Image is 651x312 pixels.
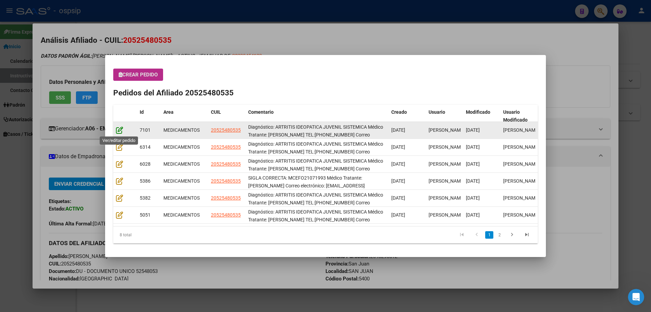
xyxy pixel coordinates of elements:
[429,161,465,167] span: [PERSON_NAME]
[161,105,208,127] datatable-header-cell: Area
[429,144,465,150] span: [PERSON_NAME]
[503,161,539,167] span: [PERSON_NAME]
[163,127,200,133] span: MEDICAMENTOS
[211,161,241,167] span: 20525480535
[211,212,241,218] span: 20525480535
[494,229,505,241] li: page 2
[466,212,480,218] span: [DATE]
[503,109,528,123] span: Usuario Modificado
[503,144,539,150] span: [PERSON_NAME]
[211,127,241,133] span: 20525480535
[140,144,151,150] span: 6314
[429,178,465,184] span: [PERSON_NAME]
[466,195,480,201] span: [DATE]
[140,127,151,133] span: 7101
[113,69,163,81] button: Crear Pedido
[163,109,174,115] span: Area
[391,212,405,218] span: [DATE]
[248,175,372,204] span: SIGLA CORRECTA: MCEFO21071993 Médico Tratante: LAUFER Correo electrónico: cefontana2018@gmail.com...
[140,178,151,184] span: 5386
[470,231,483,239] a: go to previous page
[248,109,274,115] span: Comentario
[466,161,480,167] span: [DATE]
[484,229,494,241] li: page 1
[463,105,500,127] datatable-header-cell: Modificado
[211,178,241,184] span: 20525480535
[140,161,151,167] span: 6028
[429,127,465,133] span: [PERSON_NAME]
[163,195,200,201] span: MEDICAMENTOS
[429,109,445,115] span: Usuario
[466,127,480,133] span: [DATE]
[466,144,480,150] span: [DATE]
[248,124,383,153] span: Diagnóstico: ARTRITIS IDEOPATICA JUVENIL SISTEMICA Médico Tratante: GABRIELA YEXURON TEL:26462965...
[466,109,490,115] span: Modificado
[140,195,151,201] span: 5382
[391,127,405,133] span: [DATE]
[466,178,480,184] span: [DATE]
[163,161,200,167] span: MEDICAMENTOS
[426,105,463,127] datatable-header-cell: Usuario
[211,144,241,150] span: 20525480535
[208,105,245,127] datatable-header-cell: CUIL
[429,195,465,201] span: [PERSON_NAME]
[211,109,221,115] span: CUIL
[248,141,383,170] span: Diagnóstico: ARTRITIS IDEOPATICA JUVENIL SISTEMICA Médico Tratante: GABRIELA YEXURON TEL:26462965...
[503,195,539,201] span: [PERSON_NAME]
[485,231,493,239] a: 1
[113,87,538,99] h2: Pedidos del Afiliado 20525480535
[113,226,197,243] div: 8 total
[211,195,241,201] span: 20525480535
[391,195,405,201] span: [DATE]
[391,178,405,184] span: [DATE]
[163,144,200,150] span: MEDICAMENTOS
[391,109,407,115] span: Creado
[137,105,161,127] datatable-header-cell: Id
[245,105,389,127] datatable-header-cell: Comentario
[429,212,465,218] span: [PERSON_NAME]
[248,158,383,187] span: Diagnóstico: ARTRITIS IDEOPATICA JUVENIL SISTEMICA Médico Tratante: GABRIELA YEXURON TEL:26462965...
[391,144,405,150] span: [DATE]
[503,127,539,133] span: [PERSON_NAME]
[520,231,533,239] a: go to last page
[503,212,539,218] span: [PERSON_NAME]
[503,178,539,184] span: [PERSON_NAME]
[389,105,426,127] datatable-header-cell: Creado
[119,72,158,78] span: Crear Pedido
[163,212,200,218] span: MEDICAMENTOS
[248,192,383,221] span: Diagnóstico: ARTRITIS IDEOPATICA JUVENIL SISTEMICA Médico Tratante: GABRIELA YEXURON TEL:26462965...
[391,161,405,167] span: [DATE]
[500,105,538,127] datatable-header-cell: Usuario Modificado
[140,212,151,218] span: 5051
[506,231,518,239] a: go to next page
[248,209,383,238] span: Diagnóstico: ARTRITIS IDEOPATICA JUVENIL SISTEMICA Médico Tratante: GABRIELA YEXURON TEL:26462965...
[140,109,144,115] span: Id
[628,289,644,305] iframe: Intercom live chat
[455,231,468,239] a: go to first page
[163,178,200,184] span: MEDICAMENTOS
[495,231,504,239] a: 2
